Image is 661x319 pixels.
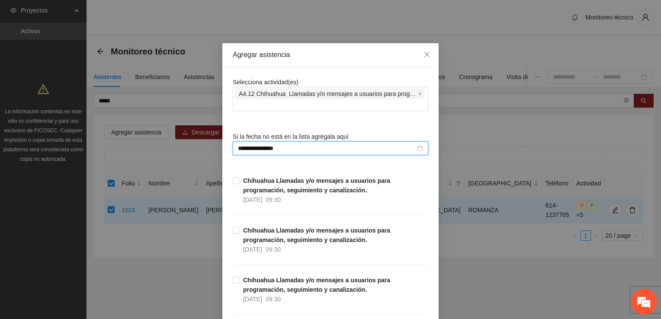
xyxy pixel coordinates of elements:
span: [DATE] [243,196,262,203]
span: A4.12 Chihuahua Llamadas y/o mensajes a usuarios para programación, seguimiento y canalización. [239,89,416,99]
button: Close [415,43,439,67]
textarea: Escriba su mensaje y pulse “Intro” [4,220,165,251]
div: Minimizar ventana de chat en vivo [142,4,163,25]
span: Selecciona actividad(es) [233,79,298,86]
span: A4.12 Chihuahua Llamadas y/o mensajes a usuarios para programación, seguimiento y canalización. [235,89,424,99]
span: Estamos en línea. [50,108,119,195]
div: Chatee con nosotros ahora [45,44,145,55]
span: close [418,92,422,96]
strong: Chihuahua Llamadas y/o mensajes a usuarios para programación, seguimiento y canalización. [243,177,390,194]
span: close [424,51,430,58]
span: 09:30 [266,296,281,303]
span: [DATE] [243,296,262,303]
span: Si la fecha no está en la lista agrégala aquí [233,133,349,140]
span: 09:30 [266,196,281,203]
strong: Chihuahua Llamadas y/o mensajes a usuarios para programación, seguimiento y canalización. [243,227,390,243]
span: [DATE] [243,246,262,253]
span: 09:30 [266,246,281,253]
div: Agregar asistencia [233,50,428,60]
strong: Chihuahua Llamadas y/o mensajes a usuarios para programación, seguimiento y canalización. [243,277,390,293]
